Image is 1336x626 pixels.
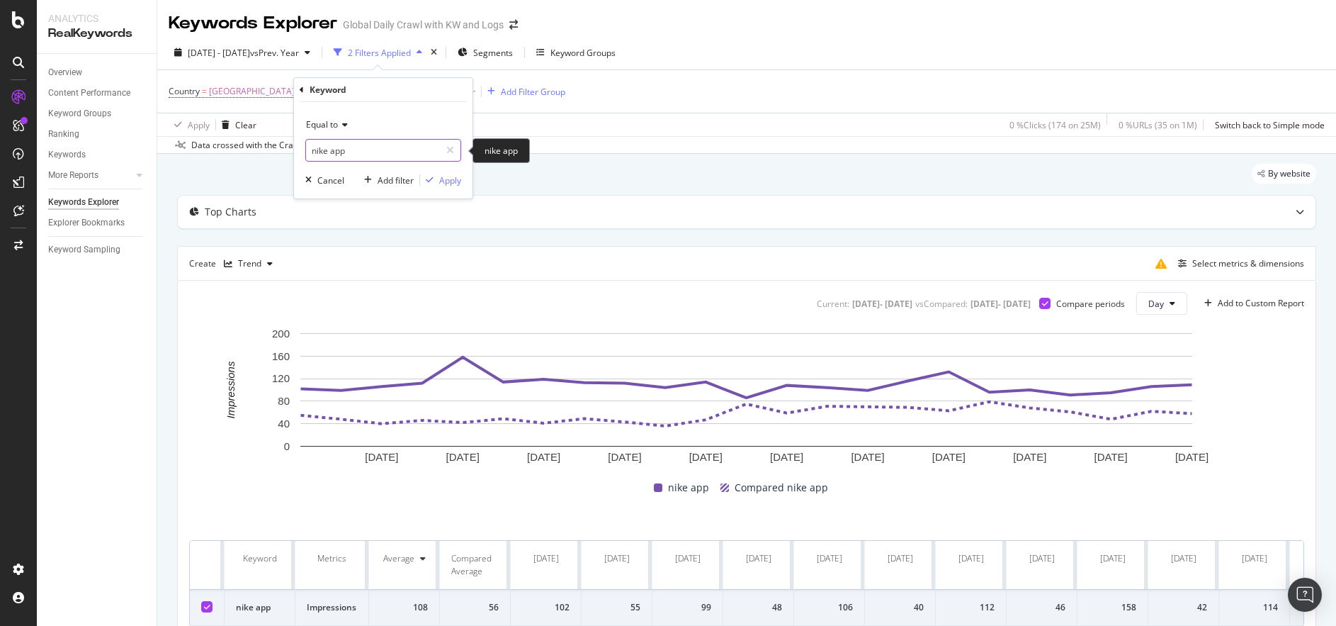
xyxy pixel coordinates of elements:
[482,83,565,100] button: Add Filter Group
[550,47,616,59] div: Keyword Groups
[48,11,145,26] div: Analytics
[1013,452,1046,464] text: [DATE]
[169,113,210,136] button: Apply
[876,601,924,614] div: 40
[48,127,147,142] a: Ranking
[1094,452,1128,464] text: [DATE]
[189,252,278,275] div: Create
[531,41,621,64] button: Keyword Groups
[735,601,782,614] div: 48
[48,65,82,80] div: Overview
[48,106,147,121] a: Keyword Groups
[48,127,79,142] div: Ranking
[668,479,709,496] span: nike app
[970,298,1031,310] div: [DATE] - [DATE]
[1252,164,1316,184] div: legacy label
[48,86,147,101] a: Content Performance
[1171,552,1196,565] div: [DATE]
[343,18,504,32] div: Global Daily Crawl with KW and Logs
[852,298,912,310] div: [DATE] - [DATE]
[1119,119,1197,131] div: 0 % URLs ( 35 on 1M )
[1242,552,1267,565] div: [DATE]
[958,552,984,565] div: [DATE]
[189,326,1304,468] svg: A chart.
[169,41,316,64] button: [DATE] - [DATE]vsPrev. Year
[191,139,302,152] div: Data crossed with the Crawl
[1136,292,1187,315] button: Day
[48,65,147,80] a: Overview
[48,168,132,183] a: More Reports
[328,41,428,64] button: 2 Filters Applied
[202,85,207,97] span: =
[48,216,147,230] a: Explorer Bookmarks
[805,601,853,614] div: 106
[1089,601,1136,614] div: 158
[1009,119,1101,131] div: 0 % Clicks ( 174 on 25M )
[48,147,147,162] a: Keywords
[380,601,428,614] div: 108
[272,373,290,385] text: 120
[527,452,560,464] text: [DATE]
[1160,601,1207,614] div: 42
[348,47,411,59] div: 2 Filters Applied
[1018,601,1065,614] div: 46
[48,242,147,257] a: Keyword Sampling
[225,361,237,418] text: Impressions
[947,601,995,614] div: 112
[420,173,461,187] button: Apply
[735,479,828,496] span: Compared nike app
[306,118,338,130] span: Equal to
[310,84,346,96] div: Keyword
[48,168,98,183] div: More Reports
[817,298,849,310] div: Current:
[358,173,414,187] button: Add filter
[378,174,414,186] div: Add filter
[278,418,290,430] text: 40
[1209,113,1325,136] button: Switch back to Simple mode
[307,552,357,565] div: Metrics
[188,119,210,131] div: Apply
[533,552,559,565] div: [DATE]
[188,47,250,59] span: [DATE] - [DATE]
[1172,255,1304,272] button: Select metrics & dimensions
[689,452,723,464] text: [DATE]
[238,259,261,268] div: Trend
[522,601,570,614] div: 102
[451,552,499,578] div: Compared Average
[472,138,530,163] div: nike app
[1175,452,1208,464] text: [DATE]
[272,328,290,340] text: 200
[1268,169,1310,178] span: By website
[383,552,414,565] div: Average
[48,147,86,162] div: Keywords
[278,395,290,407] text: 80
[48,26,145,42] div: RealKeywords
[235,119,256,131] div: Clear
[604,552,630,565] div: [DATE]
[272,350,290,362] text: 160
[295,590,369,626] td: Impressions
[888,552,913,565] div: [DATE]
[1230,601,1278,614] div: 114
[1218,299,1304,308] div: Add to Custom Report
[216,113,256,136] button: Clear
[608,452,641,464] text: [DATE]
[48,242,120,257] div: Keyword Sampling
[915,298,968,310] div: vs Compared :
[209,82,295,101] span: [GEOGRAPHIC_DATA]
[284,440,290,452] text: 0
[1029,552,1055,565] div: [DATE]
[1215,119,1325,131] div: Switch back to Simple mode
[236,552,283,565] div: Keyword
[1192,257,1304,269] div: Select metrics & dimensions
[48,86,130,101] div: Content Performance
[169,11,337,35] div: Keywords Explorer
[851,452,884,464] text: [DATE]
[817,552,842,565] div: [DATE]
[365,452,398,464] text: [DATE]
[225,590,295,626] td: nike app
[451,601,499,614] div: 56
[593,601,640,614] div: 55
[446,452,480,464] text: [DATE]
